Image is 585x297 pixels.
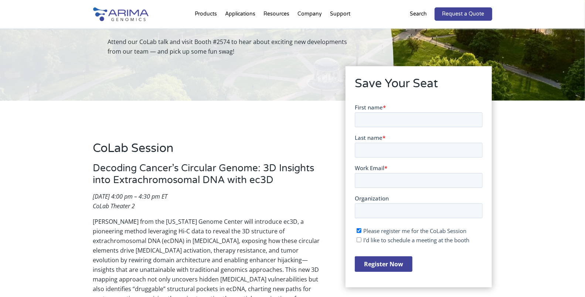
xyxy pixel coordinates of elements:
[93,192,168,200] em: [DATE] 4:00 pm – 4:30 pm ET
[93,7,149,21] img: Arima-Genomics-logo
[410,9,427,19] p: Search
[108,37,357,56] p: Attend our CoLab talk and visit Booth #2574 to hear about exciting new developments from our team...
[93,140,324,162] h2: CoLab Session
[355,104,483,278] iframe: Form 0
[93,202,135,210] em: CoLab Theater 2
[355,75,483,98] h2: Save Your Seat
[93,162,324,192] h3: Decoding Cancer’s Circular Genome: 3D Insights into Extrachromosomal DNA with ec3D
[435,7,492,21] a: Request a Quote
